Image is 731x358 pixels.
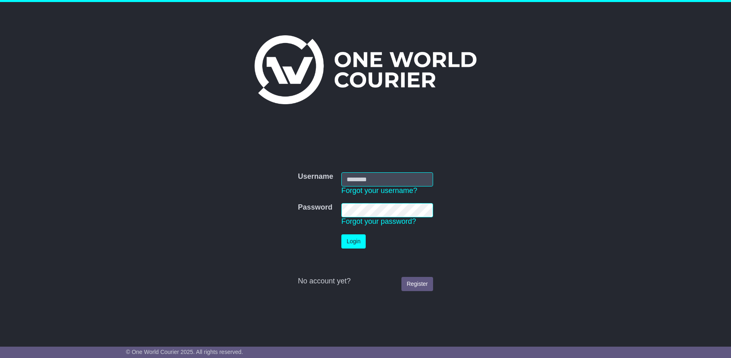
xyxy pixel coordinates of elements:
label: Password [298,203,332,212]
a: Forgot your username? [341,187,417,195]
label: Username [298,172,333,181]
div: No account yet? [298,277,433,286]
span: © One World Courier 2025. All rights reserved. [126,349,243,355]
a: Forgot your password? [341,217,416,225]
img: One World [254,35,476,104]
button: Login [341,234,366,249]
a: Register [401,277,433,291]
